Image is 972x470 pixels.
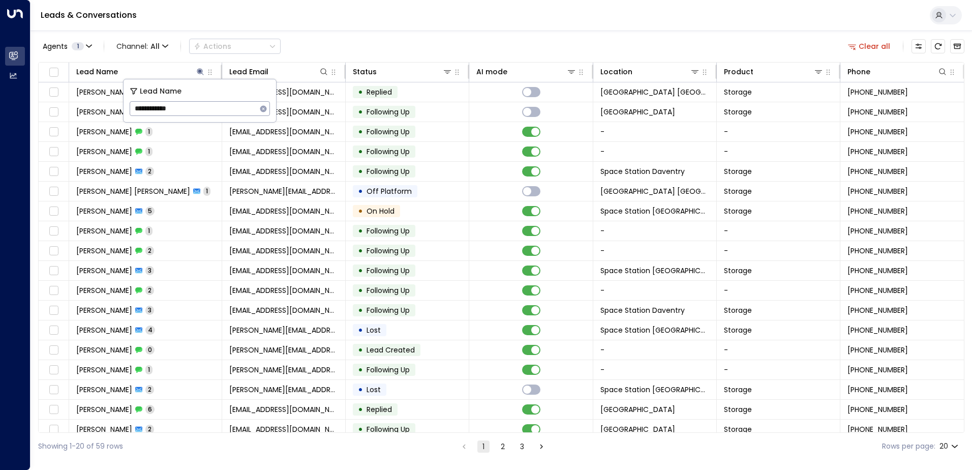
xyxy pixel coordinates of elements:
span: Toggle select row [47,225,60,238]
span: 3 [145,306,154,314]
td: - [717,360,840,379]
button: Go to page 2 [497,440,509,453]
span: rpage1014@yahoo.com [229,107,338,117]
div: AI mode [476,66,576,78]
span: Lost [367,325,381,335]
span: Richard Welch [76,424,132,434]
td: - [593,122,717,141]
div: • [358,202,363,220]
span: richard_carey@btinternet.com [229,365,338,375]
span: Storage [724,186,752,196]
span: Space Station Kings Heath [600,186,709,196]
span: Toggle select row [47,145,60,158]
span: Space Station Banbury [600,266,709,276]
button: Channel:All [112,39,172,53]
span: dj_uk2000uk@yahoo.co.uk [229,305,338,315]
span: Toggle select row [47,126,60,138]
td: - [593,221,717,241]
span: Storage [724,266,752,276]
span: Space Station Daventry [600,166,685,177]
td: - [717,142,840,161]
span: +447760161104 [847,87,908,97]
span: Following Up [367,146,410,157]
span: +447790651392 [847,305,908,315]
span: Toggle select row [47,364,60,376]
span: Following Up [367,246,410,256]
span: +447828835616 [847,226,908,236]
span: Richard Page [76,107,132,117]
span: Storage [724,206,752,216]
span: 2 [145,425,154,433]
div: • [358,321,363,339]
span: Refresh [931,39,945,53]
div: Product [724,66,753,78]
span: Space Station Swiss Cottage [600,206,709,216]
span: RichardRoss@outlook.com [229,166,338,177]
label: Rows per page: [882,441,935,452]
td: - [717,281,840,300]
span: Following Up [367,305,410,315]
a: Leads & Conversations [41,9,137,21]
span: Storage [724,385,752,395]
span: On Hold [367,206,394,216]
span: Following Up [367,424,410,434]
span: Space Station Kings Heath [600,87,709,97]
button: Agents1 [38,39,96,53]
span: richard@live.jp [229,325,338,335]
td: - [717,340,840,360]
span: Richard Ross [76,146,132,157]
span: +447503763964 [847,266,908,276]
div: • [358,401,363,418]
span: ravkzbaraski@gmail.com [229,226,338,236]
div: Showing 1-20 of 59 rows [38,441,123,452]
div: Location [600,66,632,78]
span: Storage [724,305,752,315]
span: Following Up [367,285,410,296]
span: Following Up [367,127,410,137]
span: Space Station Swiss Cottage [600,325,709,335]
span: Richard Spires [76,305,132,315]
span: Richard Baize [76,345,132,355]
span: Space Station Slough [600,404,675,415]
div: • [358,381,363,398]
span: Richard Zbaraski [76,206,132,216]
span: Following Up [367,365,410,375]
div: Product [724,66,824,78]
div: • [358,341,363,359]
span: Richard Page [76,127,132,137]
span: Off Platform [367,186,412,196]
span: 3 [145,266,154,275]
span: 1 [145,127,153,136]
span: +447500150678 [847,166,908,177]
span: Richard Wearing [76,87,132,97]
button: Archived Leads [950,39,964,53]
span: Space Station Daventry [600,305,685,315]
span: Agents [43,43,68,50]
div: • [358,361,363,378]
span: Toggle select row [47,344,60,357]
span: Following Up [367,107,410,117]
div: • [358,421,363,438]
span: Richard Baize [76,325,132,335]
span: +817311710110 [847,345,908,355]
span: Toggle select row [47,304,60,317]
span: 1 [145,147,153,156]
span: 1 [203,187,210,195]
div: 20 [939,439,960,454]
td: - [593,281,717,300]
span: Following Up [367,266,410,276]
span: rpage1014@yahoo.com [229,127,338,137]
span: richardwearing@mac.com [229,87,338,97]
span: Space Station Hall Green [600,107,675,117]
span: Richard Spires [76,285,132,296]
span: dj_uk2000uk@yahoo.co.uk [229,285,338,296]
span: 2 [145,246,154,255]
span: Storage [724,325,752,335]
span: Following Up [367,226,410,236]
span: Toggle select row [47,324,60,337]
span: Toggle select row [47,245,60,257]
div: • [358,123,363,140]
div: • [358,242,363,259]
span: Richard Carey-Reeves [76,365,132,375]
span: +447828776826 [847,424,908,434]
